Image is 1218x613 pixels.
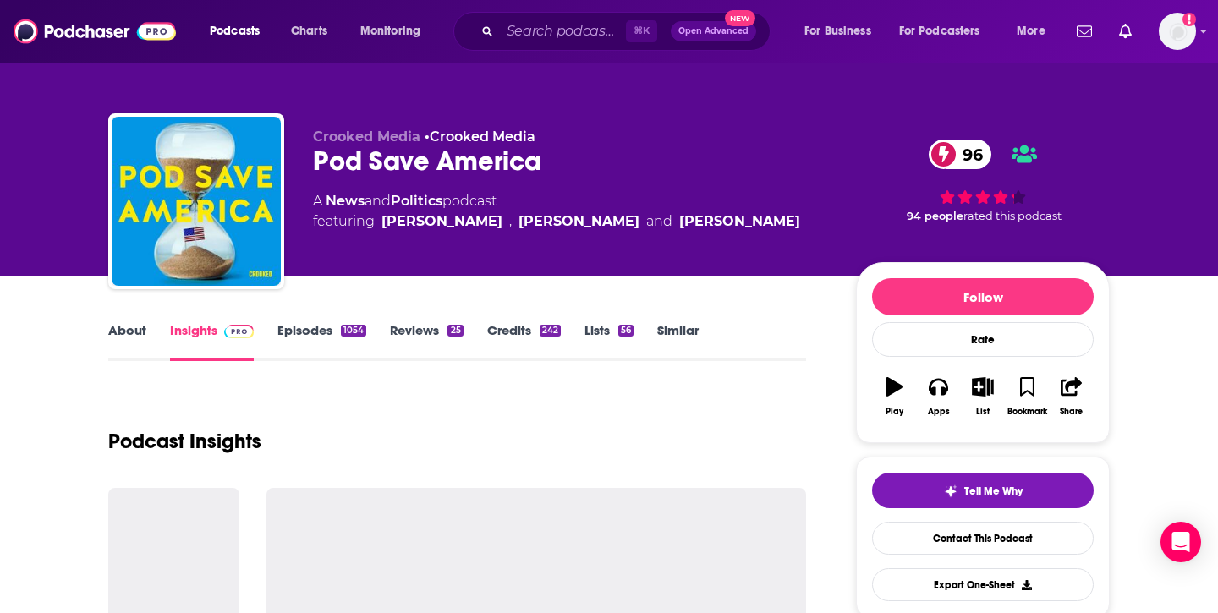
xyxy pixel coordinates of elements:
[1017,19,1045,43] span: More
[170,322,254,361] a: InsightsPodchaser Pro
[381,211,502,232] div: [PERSON_NAME]
[224,325,254,338] img: Podchaser Pro
[112,117,281,286] img: Pod Save America
[1060,407,1083,417] div: Share
[1159,13,1196,50] button: Show profile menu
[1112,17,1138,46] a: Show notifications dropdown
[1159,13,1196,50] img: User Profile
[856,129,1110,233] div: 96 94 peoplerated this podcast
[618,325,634,337] div: 56
[872,366,916,427] button: Play
[584,322,634,361] a: Lists56
[469,12,787,51] div: Search podcasts, credits, & more...
[313,191,800,232] div: A podcast
[1070,17,1099,46] a: Show notifications dropdown
[313,211,800,232] span: featuring
[946,140,991,169] span: 96
[1005,18,1067,45] button: open menu
[14,15,176,47] img: Podchaser - Follow, Share and Rate Podcasts
[210,19,260,43] span: Podcasts
[425,129,535,145] span: •
[108,322,146,361] a: About
[671,21,756,41] button: Open AdvancedNew
[391,193,442,209] a: Politics
[976,407,990,417] div: List
[679,211,800,232] div: [PERSON_NAME]
[944,484,957,498] img: tell me why sparkle
[1050,366,1094,427] button: Share
[646,211,672,232] span: and
[509,211,512,232] span: ,
[907,210,963,222] span: 94 people
[277,322,366,361] a: Episodes1054
[888,18,1005,45] button: open menu
[929,140,991,169] a: 96
[1159,13,1196,50] span: Logged in as sashagoldin
[313,129,420,145] span: Crooked Media
[872,473,1094,508] button: tell me why sparkleTell Me Why
[198,18,282,45] button: open menu
[447,325,463,337] div: 25
[872,322,1094,357] div: Rate
[487,322,561,361] a: Credits242
[365,193,391,209] span: and
[360,19,420,43] span: Monitoring
[804,19,871,43] span: For Business
[872,278,1094,315] button: Follow
[678,27,749,36] span: Open Advanced
[500,18,626,45] input: Search podcasts, credits, & more...
[326,193,365,209] a: News
[1182,13,1196,26] svg: Add a profile image
[793,18,892,45] button: open menu
[872,522,1094,555] a: Contact This Podcast
[108,429,261,454] h1: Podcast Insights
[341,325,366,337] div: 1054
[348,18,442,45] button: open menu
[872,568,1094,601] button: Export One-Sheet
[961,366,1005,427] button: List
[899,19,980,43] span: For Podcasters
[540,325,561,337] div: 242
[280,18,337,45] a: Charts
[518,211,639,232] div: [PERSON_NAME]
[1160,522,1201,562] div: Open Intercom Messenger
[657,322,699,361] a: Similar
[886,407,903,417] div: Play
[626,20,657,42] span: ⌘ K
[1007,407,1047,417] div: Bookmark
[963,210,1062,222] span: rated this podcast
[390,322,463,361] a: Reviews25
[928,407,950,417] div: Apps
[964,484,1023,498] span: Tell Me Why
[430,129,535,145] a: Crooked Media
[1005,366,1049,427] button: Bookmark
[916,366,960,427] button: Apps
[291,19,327,43] span: Charts
[725,10,755,26] span: New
